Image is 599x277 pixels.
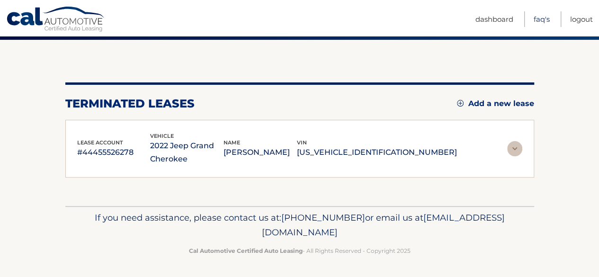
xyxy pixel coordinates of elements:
[570,11,593,27] a: Logout
[77,139,123,146] span: lease account
[77,146,151,159] p: #44455526278
[72,210,528,241] p: If you need assistance, please contact us at: or email us at
[224,139,240,146] span: name
[475,11,513,27] a: Dashboard
[297,139,307,146] span: vin
[534,11,550,27] a: FAQ's
[457,100,464,107] img: add.svg
[150,133,174,139] span: vehicle
[281,212,365,223] span: [PHONE_NUMBER]
[224,146,297,159] p: [PERSON_NAME]
[189,247,303,254] strong: Cal Automotive Certified Auto Leasing
[507,141,522,156] img: accordion-rest.svg
[457,99,534,108] a: Add a new lease
[297,146,457,159] p: [US_VEHICLE_IDENTIFICATION_NUMBER]
[150,139,224,166] p: 2022 Jeep Grand Cherokee
[6,6,106,34] a: Cal Automotive
[72,246,528,256] p: - All Rights Reserved - Copyright 2025
[65,97,195,111] h2: terminated leases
